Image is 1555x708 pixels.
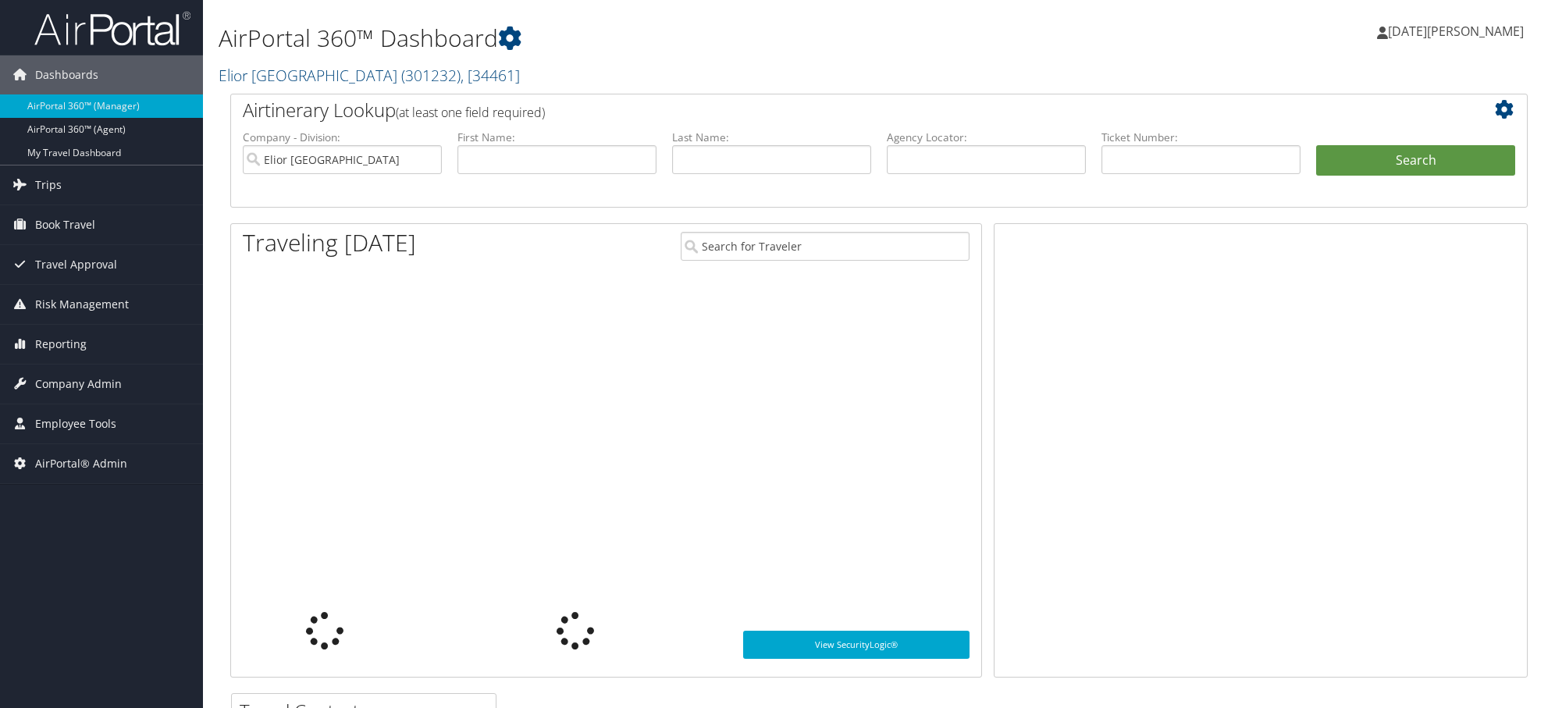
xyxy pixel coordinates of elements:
[457,130,657,145] label: First Name:
[35,444,127,483] span: AirPortal® Admin
[401,65,461,86] span: ( 301232 )
[243,130,442,145] label: Company - Division:
[672,130,871,145] label: Last Name:
[1101,130,1301,145] label: Ticket Number:
[35,365,122,404] span: Company Admin
[461,65,520,86] span: , [ 34461 ]
[35,285,129,324] span: Risk Management
[1377,8,1539,55] a: [DATE][PERSON_NAME]
[35,245,117,284] span: Travel Approval
[35,404,116,443] span: Employee Tools
[35,55,98,94] span: Dashboards
[396,104,545,121] span: (at least one field required)
[243,97,1407,123] h2: Airtinerary Lookup
[243,226,416,259] h1: Traveling [DATE]
[887,130,1086,145] label: Agency Locator:
[1388,23,1524,40] span: [DATE][PERSON_NAME]
[219,22,1099,55] h1: AirPortal 360™ Dashboard
[1316,145,1515,176] button: Search
[219,65,520,86] a: Elior [GEOGRAPHIC_DATA]
[35,325,87,364] span: Reporting
[681,232,970,261] input: Search for Traveler
[35,165,62,205] span: Trips
[743,631,970,659] a: View SecurityLogic®
[34,10,190,47] img: airportal-logo.png
[35,205,95,244] span: Book Travel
